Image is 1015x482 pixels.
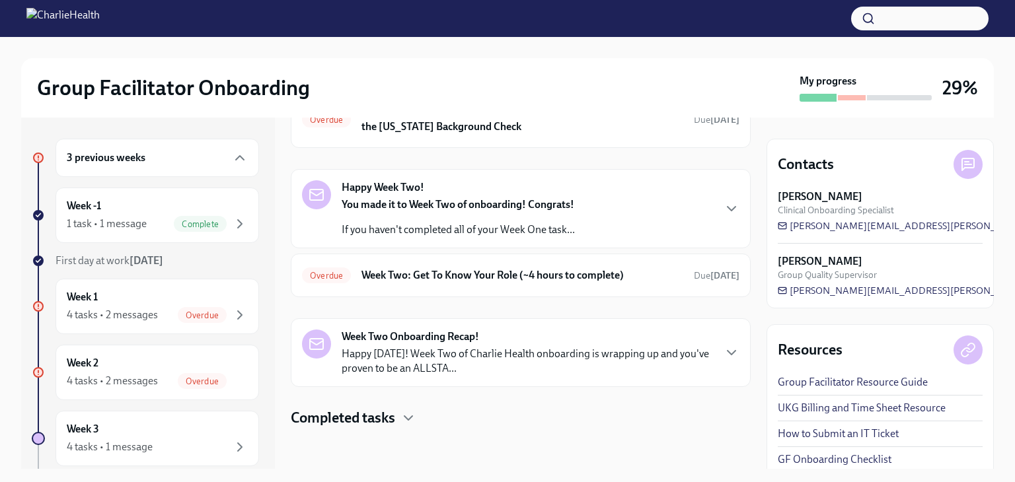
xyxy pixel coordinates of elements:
[302,115,351,125] span: Overdue
[37,75,310,101] h2: Group Facilitator Onboarding
[800,74,856,88] strong: My progress
[67,151,145,165] h6: 3 previous weeks
[694,114,739,126] span: September 11th, 2025 09:00
[361,268,683,283] h6: Week Two: Get To Know Your Role (~4 hours to complete)
[361,105,683,134] h6: Submit & Sign The [US_STATE] Disclosure Form (Time Sensitive!) and the [US_STATE] Background Check
[710,270,739,281] strong: [DATE]
[710,114,739,125] strong: [DATE]
[342,223,575,237] p: If you haven't completed all of your Week One task...
[342,180,424,195] strong: Happy Week Two!
[694,269,739,282] span: September 16th, 2025 09:00
[778,204,894,217] span: Clinical Onboarding Specialist
[67,422,99,436] h6: Week 3
[56,254,163,267] span: First day at work
[342,329,479,344] strong: Week Two Onboarding Recap!
[342,347,713,376] p: Happy [DATE]! Week Two of Charlie Health onboarding is wrapping up and you've proven to be an ALL...
[178,376,227,386] span: Overdue
[130,254,163,267] strong: [DATE]
[178,310,227,320] span: Overdue
[778,375,928,390] a: Group Facilitator Resource Guide
[67,217,147,231] div: 1 task • 1 message
[302,102,739,137] a: OverdueSubmit & Sign The [US_STATE] Disclosure Form (Time Sensitive!) and the [US_STATE] Backgrou...
[67,199,101,213] h6: Week -1
[291,408,751,428] div: Completed tasks
[342,198,574,211] strong: You made it to Week Two of onboarding! Congrats!
[694,270,739,281] span: Due
[302,271,351,281] span: Overdue
[32,411,259,466] a: Week 34 tasks • 1 message
[778,401,946,415] a: UKG Billing and Time Sheet Resource
[67,290,98,304] h6: Week 1
[778,254,862,269] strong: [PERSON_NAME]
[694,114,739,125] span: Due
[56,139,259,177] div: 3 previous weeks
[32,254,259,268] a: First day at work[DATE]
[67,308,158,322] div: 4 tasks • 2 messages
[291,408,395,428] h4: Completed tasks
[32,279,259,334] a: Week 14 tasks • 2 messagesOverdue
[778,269,877,281] span: Group Quality Supervisor
[32,345,259,400] a: Week 24 tasks • 2 messagesOverdue
[778,155,834,174] h4: Contacts
[67,374,158,388] div: 4 tasks • 2 messages
[778,340,843,360] h4: Resources
[778,189,862,204] strong: [PERSON_NAME]
[778,452,891,467] a: GF Onboarding Checklist
[32,188,259,243] a: Week -11 task • 1 messageComplete
[67,356,98,370] h6: Week 2
[174,219,227,229] span: Complete
[302,265,739,286] a: OverdueWeek Two: Get To Know Your Role (~4 hours to complete)Due[DATE]
[942,76,978,100] h3: 29%
[778,427,899,441] a: How to Submit an IT Ticket
[26,8,100,29] img: CharlieHealth
[67,440,153,454] div: 4 tasks • 1 message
